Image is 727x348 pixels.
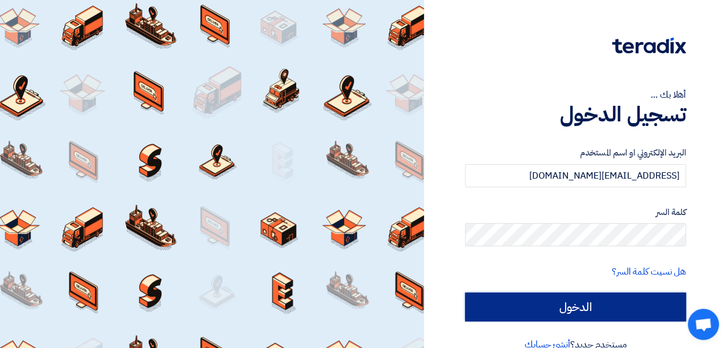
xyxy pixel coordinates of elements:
h1: تسجيل الدخول [465,102,686,127]
input: أدخل بريد العمل الإلكتروني او اسم المستخدم الخاص بك ... [465,164,686,187]
input: الدخول [465,293,686,321]
label: كلمة السر [465,206,686,219]
a: Open chat [688,309,719,340]
a: هل نسيت كلمة السر؟ [612,265,686,279]
label: البريد الإلكتروني او اسم المستخدم [465,146,686,160]
div: أهلا بك ... [465,88,686,102]
img: Teradix logo [612,38,686,54]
